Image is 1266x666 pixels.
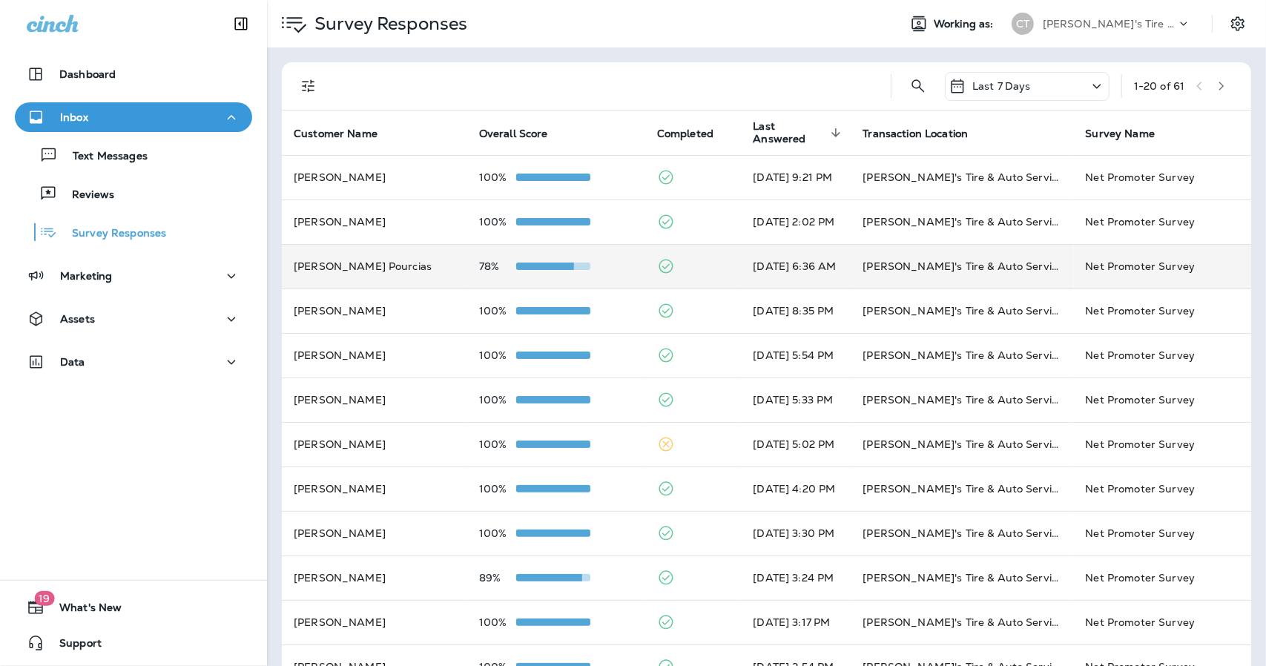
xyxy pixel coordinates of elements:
[59,68,116,80] p: Dashboard
[741,200,851,244] td: [DATE] 2:02 PM
[851,600,1074,644] td: [PERSON_NAME]'s Tire & Auto Service | [GEOGRAPHIC_DATA]
[741,377,851,422] td: [DATE] 5:33 PM
[479,171,516,183] p: 100%
[1043,18,1176,30] p: [PERSON_NAME]'s Tire & Auto
[1012,13,1034,35] div: CT
[282,422,467,466] td: [PERSON_NAME]
[479,216,516,228] p: 100%
[15,102,252,132] button: Inbox
[309,13,467,35] p: Survey Responses
[479,527,516,539] p: 100%
[1074,466,1252,511] td: Net Promoter Survey
[851,555,1074,600] td: [PERSON_NAME]'s Tire & Auto Service | Verot
[57,188,114,202] p: Reviews
[60,270,112,282] p: Marketing
[282,511,467,555] td: [PERSON_NAME]
[753,120,825,145] span: Last Answered
[741,289,851,333] td: [DATE] 8:35 PM
[34,591,54,606] span: 19
[657,127,733,140] span: Completed
[15,178,252,209] button: Reviews
[1074,600,1252,644] td: Net Promoter Survey
[220,9,262,39] button: Collapse Sidebar
[60,356,85,368] p: Data
[863,128,969,140] span: Transaction Location
[15,628,252,658] button: Support
[851,511,1074,555] td: [PERSON_NAME]'s Tire & Auto Service | [GEOGRAPHIC_DATA]
[1074,555,1252,600] td: Net Promoter Survey
[60,313,95,325] p: Assets
[479,127,567,140] span: Overall Score
[741,155,851,200] td: [DATE] 9:21 PM
[1224,10,1251,37] button: Settings
[851,422,1074,466] td: [PERSON_NAME]'s Tire & Auto Service | Verot
[479,305,516,317] p: 100%
[851,377,1074,422] td: [PERSON_NAME]'s Tire & Auto Service | [PERSON_NAME]
[479,349,516,361] p: 100%
[282,333,467,377] td: [PERSON_NAME]
[1074,422,1252,466] td: Net Promoter Survey
[58,150,148,164] p: Text Messages
[15,139,252,171] button: Text Messages
[15,347,252,377] button: Data
[1086,128,1155,140] span: Survey Name
[1074,155,1252,200] td: Net Promoter Survey
[741,600,851,644] td: [DATE] 3:17 PM
[1074,377,1252,422] td: Net Promoter Survey
[972,80,1031,92] p: Last 7 Days
[1086,127,1175,140] span: Survey Name
[851,333,1074,377] td: [PERSON_NAME]'s Tire & Auto Service | [PERSON_NAME]
[15,593,252,622] button: 19What's New
[282,466,467,511] td: [PERSON_NAME]
[741,422,851,466] td: [DATE] 5:02 PM
[60,111,88,123] p: Inbox
[282,377,467,422] td: [PERSON_NAME]
[753,120,845,145] span: Last Answered
[741,466,851,511] td: [DATE] 4:20 PM
[741,244,851,289] td: [DATE] 6:36 AM
[657,128,713,140] span: Completed
[44,637,102,655] span: Support
[1074,200,1252,244] td: Net Promoter Survey
[863,127,988,140] span: Transaction Location
[15,261,252,291] button: Marketing
[741,555,851,600] td: [DATE] 3:24 PM
[282,200,467,244] td: [PERSON_NAME]
[903,71,933,101] button: Search Survey Responses
[851,155,1074,200] td: [PERSON_NAME]'s Tire & Auto Service | [GEOGRAPHIC_DATA]
[1134,80,1184,92] div: 1 - 20 of 61
[44,601,122,619] span: What's New
[851,289,1074,333] td: [PERSON_NAME]'s Tire & Auto Service | [PERSON_NAME]
[479,616,516,628] p: 100%
[15,217,252,248] button: Survey Responses
[294,128,378,140] span: Customer Name
[1074,511,1252,555] td: Net Promoter Survey
[1074,289,1252,333] td: Net Promoter Survey
[479,483,516,495] p: 100%
[282,555,467,600] td: [PERSON_NAME]
[282,244,467,289] td: [PERSON_NAME] Pourcias
[1074,333,1252,377] td: Net Promoter Survey
[294,127,397,140] span: Customer Name
[479,260,516,272] p: 78%
[479,394,516,406] p: 100%
[15,59,252,89] button: Dashboard
[282,289,467,333] td: [PERSON_NAME]
[851,466,1074,511] td: [PERSON_NAME]'s Tire & Auto Service | Verot
[479,128,548,140] span: Overall Score
[479,572,516,584] p: 89%
[294,71,323,101] button: Filters
[741,511,851,555] td: [DATE] 3:30 PM
[15,304,252,334] button: Assets
[282,600,467,644] td: [PERSON_NAME]
[741,333,851,377] td: [DATE] 5:54 PM
[851,244,1074,289] td: [PERSON_NAME]'s Tire & Auto Service | [GEOGRAPHIC_DATA][PERSON_NAME]
[57,227,166,241] p: Survey Responses
[851,200,1074,244] td: [PERSON_NAME]'s Tire & Auto Service | [GEOGRAPHIC_DATA]
[1074,244,1252,289] td: Net Promoter Survey
[282,155,467,200] td: [PERSON_NAME]
[479,438,516,450] p: 100%
[934,18,997,30] span: Working as:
